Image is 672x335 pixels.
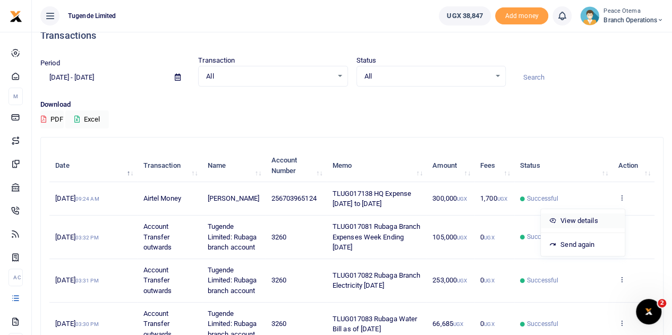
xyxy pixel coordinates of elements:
[137,149,201,182] th: Transaction: activate to sort column ascending
[541,213,625,228] a: View details
[55,320,98,328] span: [DATE]
[356,55,377,66] label: Status
[40,99,664,110] p: Download
[10,12,22,20] a: logo-small logo-large logo-large
[457,196,467,202] small: UGX
[432,233,467,241] span: 105,000
[527,194,558,203] span: Successful
[271,233,286,241] span: 3260
[333,190,411,208] span: TLUG017138 HQ Expense [DATE] to [DATE]
[40,68,166,87] input: select period
[527,319,558,329] span: Successful
[64,11,121,21] span: Tugende Limited
[447,11,483,21] span: UGX 38,847
[206,71,332,82] span: All
[40,58,60,68] label: Period
[65,110,109,128] button: Excel
[198,55,235,66] label: Transaction
[333,271,420,290] span: TLUG017082 Rubaga Branch Electricity [DATE]
[75,278,99,284] small: 03:31 PM
[271,320,286,328] span: 3260
[480,276,494,284] span: 0
[453,321,463,327] small: UGX
[55,194,99,202] span: [DATE]
[435,6,495,25] li: Wallet ballance
[8,269,23,286] li: Ac
[208,194,259,202] span: [PERSON_NAME]
[432,276,467,284] span: 253,000
[432,320,463,328] span: 66,685
[75,321,99,327] small: 03:30 PM
[474,149,514,182] th: Fees: activate to sort column ascending
[484,321,494,327] small: UGX
[427,149,474,182] th: Amount: activate to sort column ascending
[364,71,490,82] span: All
[55,276,98,284] span: [DATE]
[580,6,664,25] a: profile-user Peace Otema Branch Operations
[457,235,467,240] small: UGX
[271,276,286,284] span: 3260
[480,194,507,202] span: 1,700
[603,7,664,16] small: Peace Otema
[514,68,664,87] input: Search
[265,149,326,182] th: Account Number: activate to sort column ascending
[271,194,316,202] span: 256703965124
[49,149,137,182] th: Date: activate to sort column descending
[75,196,99,202] small: 09:24 AM
[527,276,558,285] span: Successful
[143,266,172,295] span: Account Transfer outwards
[480,233,494,241] span: 0
[495,11,548,19] a: Add money
[480,320,494,328] span: 0
[658,299,666,307] span: 2
[208,266,257,295] span: Tugende Limited: Rubaga branch account
[439,6,491,25] a: UGX 38,847
[497,196,507,202] small: UGX
[333,315,417,333] span: TLUG017083 Rubaga Water Bill as of [DATE]
[40,30,664,41] h4: Transactions
[541,237,625,252] a: Send again
[580,6,599,25] img: profile-user
[484,235,494,240] small: UGX
[603,15,664,25] span: Branch Operations
[208,222,257,251] span: Tugende Limited: Rubaga branch account
[75,235,99,240] small: 03:32 PM
[484,278,494,284] small: UGX
[495,7,548,25] span: Add money
[10,10,22,23] img: logo-small
[432,194,467,202] span: 300,000
[457,278,467,284] small: UGX
[636,299,661,324] iframe: Intercom live chat
[55,233,98,241] span: [DATE]
[495,7,548,25] li: Toup your wallet
[143,222,172,251] span: Account Transfer outwards
[40,110,64,128] button: PDF
[143,194,181,202] span: Airtel Money
[527,232,558,242] span: Successful
[8,88,23,105] li: M
[202,149,266,182] th: Name: activate to sort column ascending
[333,222,420,251] span: TLUG017081 Rubaga Branch Expenses Week Ending [DATE]
[612,149,654,182] th: Action: activate to sort column ascending
[327,149,427,182] th: Memo: activate to sort column ascending
[514,149,612,182] th: Status: activate to sort column ascending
